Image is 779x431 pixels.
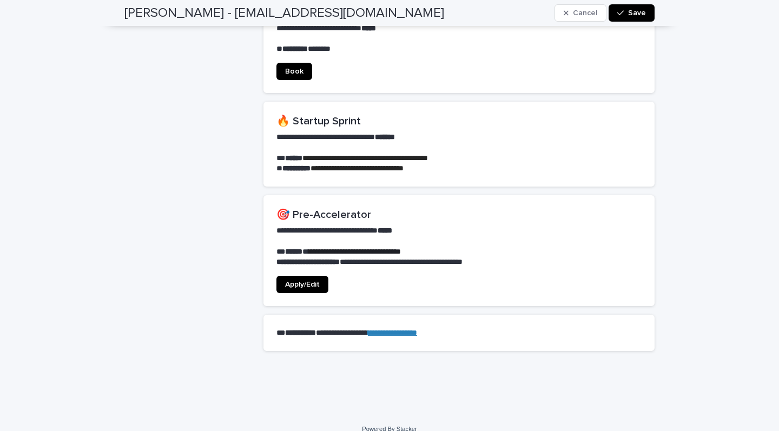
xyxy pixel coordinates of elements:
h2: 🔥 Startup Sprint [276,115,642,128]
span: Cancel [573,9,597,17]
span: Save [628,9,646,17]
span: Apply/Edit [285,281,320,288]
a: Book [276,63,312,80]
span: Book [285,68,303,75]
h2: [PERSON_NAME] - [EMAIL_ADDRESS][DOMAIN_NAME] [124,5,444,21]
button: Cancel [554,4,606,22]
button: Save [609,4,655,22]
a: Apply/Edit [276,276,328,293]
h2: 🎯 Pre-Accelerator [276,208,642,221]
